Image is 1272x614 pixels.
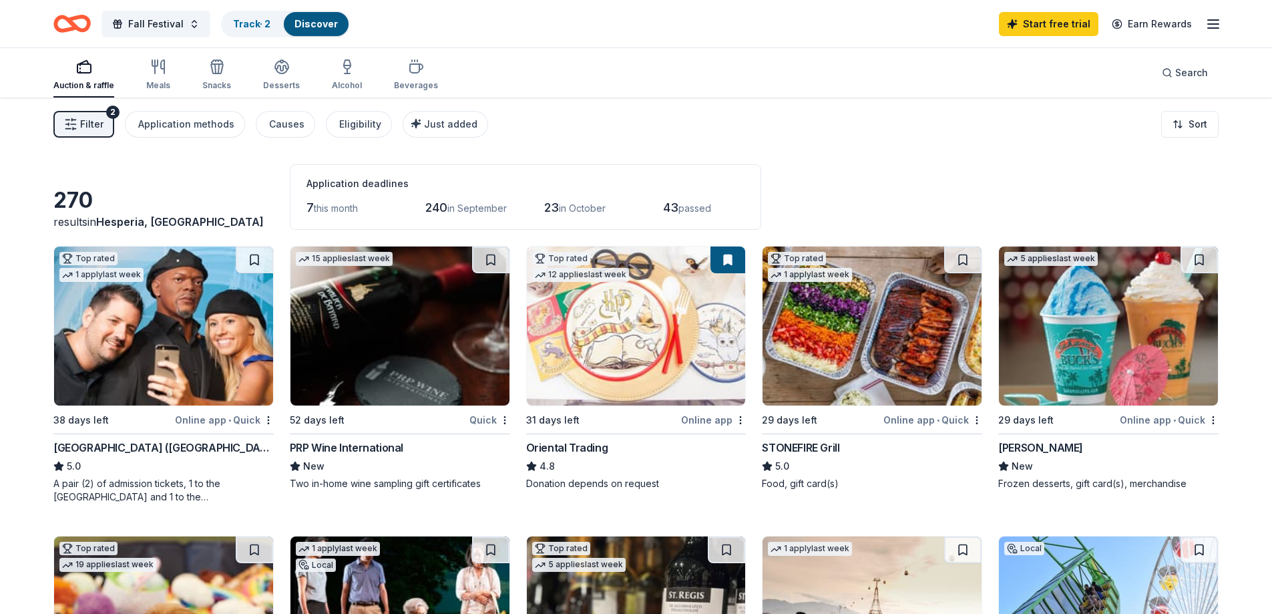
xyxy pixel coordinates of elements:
div: Frozen desserts, gift card(s), merchandise [998,477,1219,490]
span: passed [678,202,711,214]
div: Causes [269,116,304,132]
div: 52 days left [290,412,345,428]
span: 43 [663,200,678,214]
a: Image for PRP Wine International15 applieslast week52 days leftQuickPRP Wine InternationalNewTwo ... [290,246,510,490]
a: Image for Oriental TradingTop rated12 applieslast week31 days leftOnline appOriental Trading4.8Do... [526,246,747,490]
div: Donation depends on request [526,477,747,490]
a: Image for Hollywood Wax Museum (Hollywood)Top rated1 applylast week38 days leftOnline app•Quick[G... [53,246,274,504]
div: Online app Quick [175,412,274,428]
span: Hesperia, [GEOGRAPHIC_DATA] [96,215,264,228]
span: Filter [80,116,103,132]
button: Fall Festival [101,11,210,37]
div: 31 days left [526,412,580,428]
div: Top rated [59,542,118,555]
div: 15 applies last week [296,252,393,266]
span: 5.0 [67,458,81,474]
button: Snacks [202,53,231,98]
span: Just added [424,118,477,130]
span: New [1012,458,1033,474]
div: Online app [681,412,746,428]
span: Fall Festival [128,16,184,32]
button: Track· 2Discover [221,11,350,37]
div: 1 apply last week [768,268,852,282]
button: Search [1151,59,1219,86]
span: 240 [425,200,447,214]
div: 2 [106,106,120,119]
a: Image for STONEFIRE GrillTop rated1 applylast week29 days leftOnline app•QuickSTONEFIRE Grill5.0F... [762,246,982,490]
div: 29 days left [762,412,817,428]
div: 19 applies last week [59,558,156,572]
a: Home [53,8,91,39]
div: Quick [469,412,510,428]
div: Beverages [394,80,438,91]
span: Search [1175,65,1208,81]
div: Food, gift card(s) [762,477,982,490]
button: Sort [1161,111,1219,138]
img: Image for Hollywood Wax Museum (Hollywood) [54,247,273,406]
span: Sort [1189,116,1207,132]
div: Application methods [138,116,234,132]
div: PRP Wine International [290,440,403,456]
a: Image for Bahama Buck's5 applieslast week29 days leftOnline app•Quick[PERSON_NAME]NewFrozen desse... [998,246,1219,490]
span: • [1173,415,1176,426]
div: 1 apply last week [296,542,380,556]
button: Causes [256,111,315,138]
span: this month [314,202,358,214]
button: Alcohol [332,53,362,98]
img: Image for Bahama Buck's [999,247,1218,406]
div: 5 applies last week [532,558,626,572]
button: Eligibility [326,111,392,138]
span: in October [559,202,606,214]
button: Just added [403,111,488,138]
span: • [228,415,231,426]
div: Online app Quick [1120,412,1219,428]
div: 12 applies last week [532,268,629,282]
div: 38 days left [53,412,109,428]
div: Alcohol [332,80,362,91]
button: Beverages [394,53,438,98]
div: [PERSON_NAME] [998,440,1083,456]
button: Desserts [263,53,300,98]
a: Discover [294,18,338,29]
div: Eligibility [339,116,381,132]
span: in [87,215,264,228]
span: • [937,415,939,426]
div: Online app Quick [883,412,982,428]
button: Filter2 [53,111,114,138]
div: Top rated [59,252,118,265]
div: Application deadlines [306,176,745,192]
div: 1 apply last week [768,542,852,556]
span: 4.8 [540,458,555,474]
div: Local [296,559,336,572]
div: Top rated [532,252,590,265]
div: Top rated [532,542,590,555]
div: Snacks [202,80,231,91]
div: 5 applies last week [1004,252,1098,266]
a: Earn Rewards [1104,12,1200,36]
button: Meals [146,53,170,98]
span: 23 [544,200,559,214]
span: in September [447,202,507,214]
div: Auction & raffle [53,80,114,91]
span: 7 [306,200,314,214]
img: Image for Oriental Trading [527,247,746,406]
div: STONEFIRE Grill [762,440,839,456]
div: results [53,214,274,230]
div: [GEOGRAPHIC_DATA] ([GEOGRAPHIC_DATA]) [53,440,274,456]
img: Image for PRP Wine International [290,247,509,406]
div: Top rated [768,252,826,265]
div: 270 [53,187,274,214]
span: New [303,458,325,474]
div: A pair (2) of admission tickets, 1 to the [GEOGRAPHIC_DATA] and 1 to the [GEOGRAPHIC_DATA] [53,477,274,504]
div: Desserts [263,80,300,91]
div: Oriental Trading [526,440,608,456]
div: Local [1004,542,1044,555]
button: Auction & raffle [53,53,114,98]
div: 1 apply last week [59,268,144,282]
a: Track· 2 [233,18,270,29]
div: 29 days left [998,412,1054,428]
img: Image for STONEFIRE Grill [763,247,982,406]
a: Start free trial [999,12,1098,36]
div: Two in-home wine sampling gift certificates [290,477,510,490]
span: 5.0 [775,458,789,474]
